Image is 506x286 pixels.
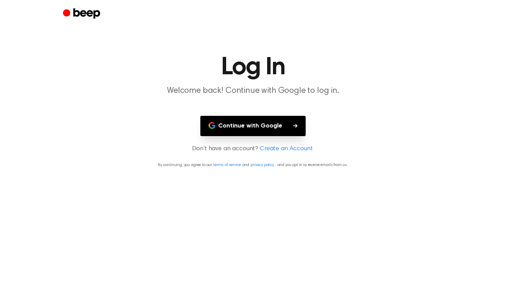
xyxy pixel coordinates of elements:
[121,85,385,97] p: Welcome back! Continue with Google to log in.
[251,163,274,167] a: privacy policy
[63,7,102,21] a: Beep
[8,162,498,168] p: By continuing, you agree to our and , and you opt in to receive emails from us.
[77,55,429,80] h1: Log In
[260,144,313,154] a: Create an Account
[200,116,306,136] button: Continue with Google
[8,144,498,154] p: Don’t have an account?
[213,163,241,167] a: terms of service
